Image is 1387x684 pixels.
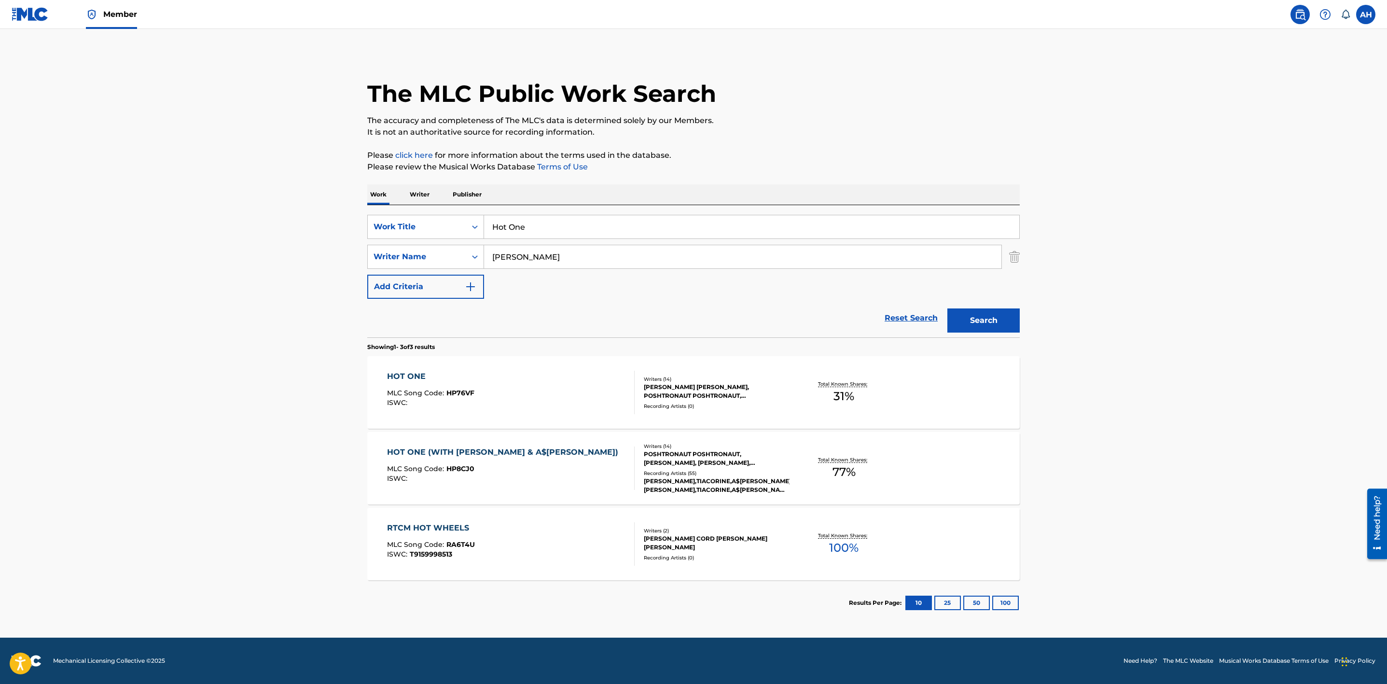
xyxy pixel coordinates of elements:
[818,380,870,388] p: Total Known Shares:
[644,383,790,400] div: [PERSON_NAME] [PERSON_NAME], POSHTRONAUT POSHTRONAUT, [PERSON_NAME], [PERSON_NAME], [PERSON_NAME]...
[12,7,49,21] img: MLC Logo
[1123,656,1157,665] a: Need Help?
[465,281,476,293] img: 9d2ae6d4665cec9f34b9.svg
[387,550,410,558] span: ISWC :
[387,522,475,534] div: RTCM HOT WHEELS
[367,115,1020,126] p: The accuracy and completeness of The MLC's data is determined solely by our Members.
[387,474,410,483] span: ISWC :
[1219,656,1329,665] a: Musical Works Database Terms of Use
[395,151,433,160] a: click here
[53,656,165,665] span: Mechanical Licensing Collective © 2025
[367,215,1020,337] form: Search Form
[367,161,1020,173] p: Please review the Musical Works Database
[450,184,485,205] p: Publisher
[446,464,474,473] span: HP8CJ0
[367,184,389,205] p: Work
[905,596,932,610] button: 10
[644,403,790,410] div: Recording Artists ( 0 )
[1360,485,1387,562] iframe: Resource Center
[387,447,623,458] div: HOT ONE (WITH [PERSON_NAME] & A$[PERSON_NAME])
[644,554,790,561] div: Recording Artists ( 0 )
[1319,9,1331,20] img: help
[829,539,859,557] span: 100 %
[644,477,790,494] div: [PERSON_NAME],TIACORINE,A$[PERSON_NAME], [PERSON_NAME],TIACORINE,A$[PERSON_NAME], [PERSON_NAME]|A...
[1316,5,1335,24] div: Help
[832,463,856,481] span: 77 %
[880,307,943,329] a: Reset Search
[367,150,1020,161] p: Please for more information about the terms used in the database.
[446,540,475,549] span: RA6T4U
[446,389,474,397] span: HP76VF
[963,596,990,610] button: 50
[1339,638,1387,684] iframe: Chat Widget
[1342,647,1347,676] div: Drag
[387,371,474,382] div: HOT ONE
[1009,245,1020,269] img: Delete Criterion
[833,388,854,405] span: 31 %
[103,9,137,20] span: Member
[12,655,42,667] img: logo
[387,540,446,549] span: MLC Song Code :
[1294,9,1306,20] img: search
[387,464,446,473] span: MLC Song Code :
[410,550,452,558] span: T9159998513
[992,596,1019,610] button: 100
[367,126,1020,138] p: It is not an authoritative source for recording information.
[644,470,790,477] div: Recording Artists ( 55 )
[535,162,588,171] a: Terms of Use
[367,356,1020,429] a: HOT ONEMLC Song Code:HP76VFISWC:Writers (14)[PERSON_NAME] [PERSON_NAME], POSHTRONAUT POSHTRONAUT,...
[387,389,446,397] span: MLC Song Code :
[947,308,1020,333] button: Search
[387,398,410,407] span: ISWC :
[644,527,790,534] div: Writers ( 2 )
[1341,10,1350,19] div: Notifications
[1334,656,1375,665] a: Privacy Policy
[407,184,432,205] p: Writer
[644,376,790,383] div: Writers ( 14 )
[367,275,484,299] button: Add Criteria
[374,221,460,233] div: Work Title
[1290,5,1310,24] a: Public Search
[644,534,790,552] div: [PERSON_NAME] CORD [PERSON_NAME] [PERSON_NAME]
[818,532,870,539] p: Total Known Shares:
[644,443,790,450] div: Writers ( 14 )
[818,456,870,463] p: Total Known Shares:
[367,343,435,351] p: Showing 1 - 3 of 3 results
[644,450,790,467] div: POSHTRONAUT POSHTRONAUT, [PERSON_NAME], [PERSON_NAME], [PERSON_NAME] [PERSON_NAME] [PERSON_NAME] ...
[367,508,1020,580] a: RTCM HOT WHEELSMLC Song Code:RA6T4UISWC:T9159998513Writers (2)[PERSON_NAME] CORD [PERSON_NAME] [P...
[1163,656,1213,665] a: The MLC Website
[1356,5,1375,24] div: User Menu
[86,9,97,20] img: Top Rightsholder
[934,596,961,610] button: 25
[849,599,904,607] p: Results Per Page:
[374,251,460,263] div: Writer Name
[367,79,716,108] h1: The MLC Public Work Search
[367,432,1020,504] a: HOT ONE (WITH [PERSON_NAME] & A$[PERSON_NAME])MLC Song Code:HP8CJ0ISWC:Writers (14)POSHTRONAUT PO...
